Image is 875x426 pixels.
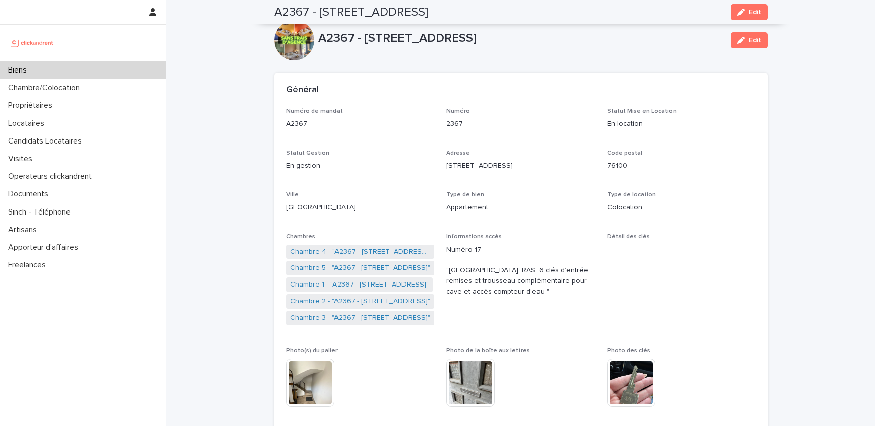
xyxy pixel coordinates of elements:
[446,161,595,171] p: [STREET_ADDRESS]
[446,108,470,114] span: Numéro
[607,108,677,114] span: Statut Mise en Location
[446,119,595,129] p: 2367
[446,192,484,198] span: Type de bien
[8,33,57,53] img: UCB0brd3T0yccxBKYDjQ
[4,65,35,75] p: Biens
[607,119,756,129] p: En location
[4,189,56,199] p: Documents
[286,150,329,156] span: Statut Gestion
[607,161,756,171] p: 76100
[731,32,768,48] button: Edit
[607,234,650,240] span: Détail des clés
[607,202,756,213] p: Colocation
[290,263,430,273] a: Chambre 5 - "A2367 - [STREET_ADDRESS]"
[286,234,315,240] span: Chambres
[274,5,428,20] h2: A2367 - [STREET_ADDRESS]
[286,108,343,114] span: Numéro de mandat
[4,83,88,93] p: Chambre/Colocation
[286,348,338,354] span: Photo(s) du palier
[290,296,430,307] a: Chambre 2 - "A2367 - [STREET_ADDRESS]"
[446,245,595,297] p: Numéro 17 "[GEOGRAPHIC_DATA], RAS. 6 clés d’entrée remises et trousseau complémentaire pour cave ...
[4,101,60,110] p: Propriétaires
[607,192,656,198] span: Type de location
[4,207,79,217] p: Sinch - Téléphone
[286,119,435,129] p: A2367
[286,161,435,171] p: En gestion
[446,202,595,213] p: Appartement
[4,260,54,270] p: Freelances
[4,225,45,235] p: Artisans
[446,348,530,354] span: Photo de la boîte aux lettres
[4,172,100,181] p: Operateurs clickandrent
[290,279,429,290] a: Chambre 1 - "A2367 - [STREET_ADDRESS]"
[731,4,768,20] button: Edit
[607,150,642,156] span: Code postal
[4,154,40,164] p: Visites
[607,245,756,255] p: -
[4,119,52,128] p: Locataires
[290,247,431,257] a: Chambre 4 - "A2367 - [STREET_ADDRESS]"
[286,192,299,198] span: Ville
[446,150,470,156] span: Adresse
[4,243,86,252] p: Apporteur d'affaires
[318,31,723,46] p: A2367 - [STREET_ADDRESS]
[286,85,319,96] h2: Général
[4,136,90,146] p: Candidats Locataires
[446,234,502,240] span: Informations accès
[749,9,761,16] span: Edit
[749,37,761,44] span: Edit
[286,202,435,213] p: [GEOGRAPHIC_DATA]
[607,348,650,354] span: Photo des clés
[290,313,430,323] a: Chambre 3 - "A2367 - [STREET_ADDRESS]"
